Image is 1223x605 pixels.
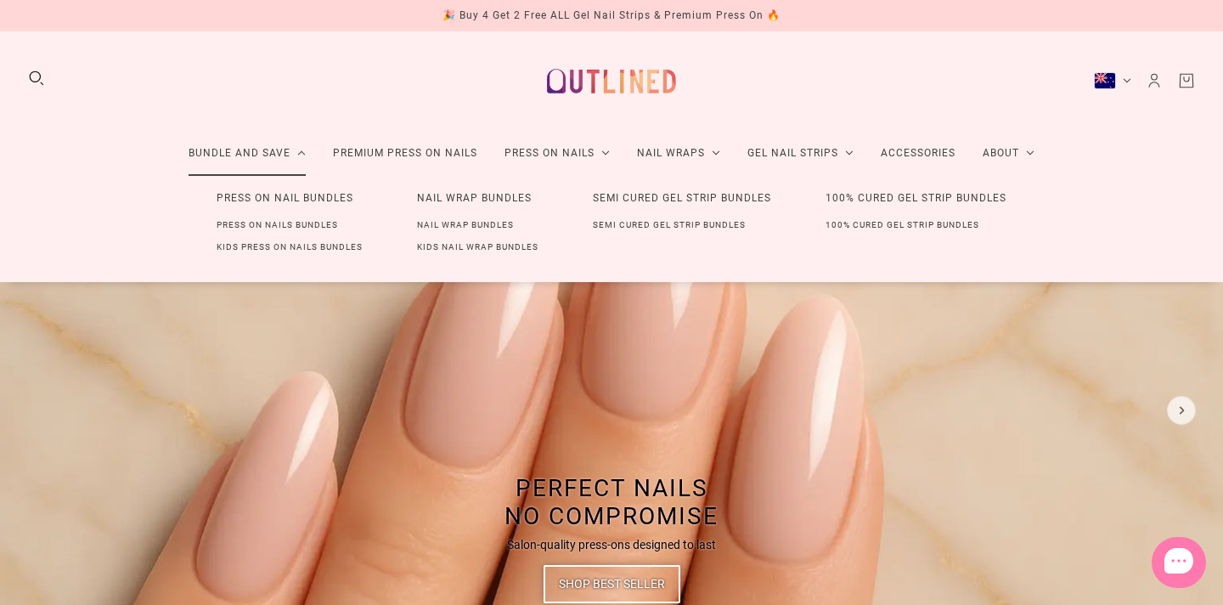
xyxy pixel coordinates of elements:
a: Premium Press On Nails [319,131,491,176]
a: Nail Wrap Bundles [390,214,541,236]
a: Kids Nail Wrap Bundles [390,236,566,258]
a: Gel Nail Strips [734,131,867,176]
a: Semi Cured Gel Strip Bundles [566,214,773,236]
a: Bundle and Save [175,131,319,176]
a: Press On Nails [491,131,623,176]
a: Outlined [537,45,686,117]
a: Cart [1177,71,1196,90]
a: 100% Cured Gel Strip Bundles [798,214,1006,236]
a: About [969,131,1048,176]
button: Search [27,69,46,88]
a: Semi Cured Gel Strip Bundles [566,183,798,214]
span: Perfect Nails No Compromise [504,473,719,530]
a: Accessories [867,131,969,176]
a: Press On Nail Bundles [189,183,380,214]
a: Account [1145,71,1164,90]
a: Shop Best Seller [544,565,680,603]
div: 🎉 Buy 4 Get 2 Free ALL Gel Nail Strips & Premium Press On 🔥 [442,7,781,25]
a: Nail Wraps [623,131,734,176]
a: 100% Cured Gel Strip Bundles [798,183,1034,214]
p: Salon-quality press-ons designed to last [507,536,716,554]
button: New Zealand [1094,72,1131,89]
span: Shop Best Seller [559,565,665,603]
a: Nail Wrap Bundles [390,183,559,214]
a: Press On Nails Bundles [189,214,365,236]
a: Kids Press On Nails Bundles [189,236,390,258]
